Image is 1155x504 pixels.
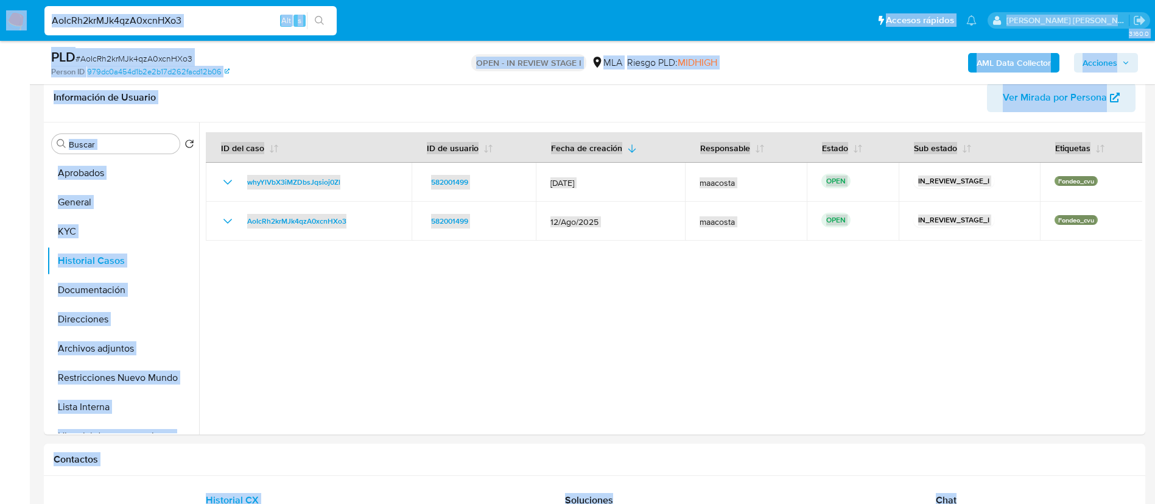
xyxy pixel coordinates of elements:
button: General [47,188,199,217]
span: Alt [281,15,291,26]
button: Historial Casos [47,246,199,275]
button: Aprobados [47,158,199,188]
button: Buscar [57,139,66,149]
span: 3.160.0 [1129,29,1149,38]
button: Direcciones [47,305,199,334]
span: Acciones [1083,53,1117,73]
b: PLD [51,47,75,66]
a: Salir [1133,14,1146,27]
span: Ver Mirada por Persona [1003,83,1107,112]
div: MLA [591,56,622,69]
a: 979dc0a454d1b2e2b17d262facd12b06 [87,66,230,77]
span: MIDHIGH [678,55,717,69]
p: maria.acosta@mercadolibre.com [1006,15,1129,26]
h1: Contactos [54,453,1136,466]
b: AML Data Collector [977,53,1051,73]
button: Volver al orden por defecto [184,139,194,152]
button: Ver Mirada por Persona [987,83,1136,112]
input: Buscar [69,139,175,150]
button: Acciones [1074,53,1138,73]
span: Accesos rápidos [886,14,954,27]
button: Historial de conversaciones [47,422,199,451]
a: Notificaciones [966,15,977,26]
span: # AoIcRh2krMJk4qzA0xcnHXo3 [75,52,192,65]
button: Documentación [47,275,199,305]
h1: Información de Usuario [54,91,156,104]
button: search-icon [307,12,332,29]
button: Lista Interna [47,392,199,422]
button: KYC [47,217,199,246]
button: Archivos adjuntos [47,334,199,363]
span: s [298,15,301,26]
p: OPEN - IN REVIEW STAGE I [471,54,586,71]
span: Riesgo PLD: [627,56,717,69]
button: Restricciones Nuevo Mundo [47,363,199,392]
input: Buscar usuario o caso... [44,13,337,29]
button: AML Data Collector [968,53,1059,73]
b: Person ID [51,66,85,77]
